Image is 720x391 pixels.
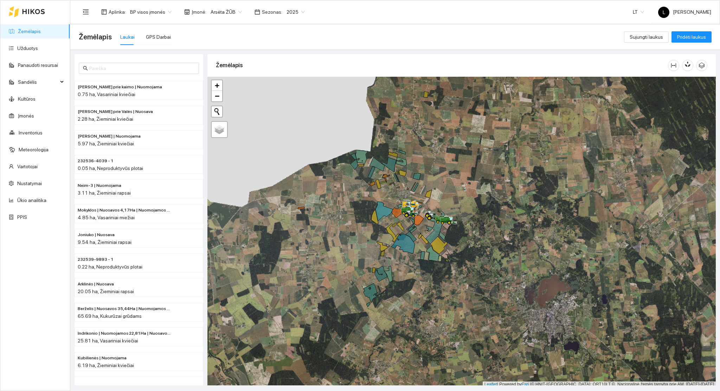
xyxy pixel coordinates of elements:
[671,34,712,40] a: Pridėti laukus
[78,264,142,270] span: 0.22 ha, Neproduktyvūs plotai
[663,7,665,18] span: L
[78,305,172,312] span: Berželis | Nuosavos 35,44Ha | Nuomojamos 30,25Ha
[109,8,126,16] span: Aplinka :
[530,382,531,387] span: |
[78,330,172,337] span: Indrikonio | Nuomojamos 22,81Ha | Nuosavos 3,00 Ha
[255,9,260,15] span: calendar
[18,96,36,102] a: Kultūros
[89,64,195,72] input: Paieška
[17,164,38,169] a: Vartotojai
[19,147,49,152] a: Meteorologija
[78,182,121,189] span: Neim-3 | Nuomojama
[78,108,153,115] span: Rolando prie Valės | Nuosava
[215,92,219,100] span: −
[78,116,133,122] span: 2.28 ha, Žieminiai kviečiai
[18,29,41,34] a: Žemėlapis
[671,31,712,43] button: Pridėti laukus
[78,256,114,263] span: 232539-9893 - 1
[287,7,305,17] span: 2025
[212,106,222,117] button: Initiate a new search
[120,33,135,41] div: Laukai
[211,7,242,17] span: Arsėta ŽŪB
[633,7,644,17] span: LT
[677,33,706,41] span: Pridėti laukus
[79,5,93,19] button: menu-fold
[216,55,668,75] div: Žemėlapis
[78,190,131,196] span: 3.11 ha, Žieminiai rapsai
[668,63,679,68] span: column-width
[17,197,46,203] a: Ūkio analitika
[658,9,711,15] span: [PERSON_NAME]
[78,165,143,171] span: 0.05 ha, Neproduktyvūs plotai
[83,9,89,15] span: menu-fold
[17,45,38,51] a: Užduotys
[17,214,27,220] a: PPIS
[78,141,134,146] span: 5.97 ha, Žieminiai kviečiai
[101,9,107,15] span: layout
[668,60,679,71] button: column-width
[630,33,663,41] span: Sujungti laukus
[212,122,227,137] a: Layers
[79,31,112,43] span: Žemėlapis
[192,8,206,16] span: Įmonė :
[78,355,127,361] span: Kubilienės | Nuomojama
[215,81,219,90] span: +
[18,75,58,89] span: Sandėlis
[78,313,142,319] span: 65.69 ha, Kukurūzai grūdams
[484,382,497,387] a: Leaflet
[78,362,134,368] span: 6.19 ha, Žieminiai kviečiai
[130,7,172,17] span: BP visos įmonės
[83,66,88,71] span: search
[262,8,282,16] span: Sezonas :
[78,158,114,164] span: 232536-4039 - 1
[624,31,669,43] button: Sujungti laukus
[212,91,222,101] a: Zoom out
[78,133,141,140] span: Ginaičių Valiaus | Nuomojama
[18,62,58,68] a: Panaudoti resursai
[624,34,669,40] a: Sujungti laukus
[17,181,42,186] a: Nustatymai
[78,281,114,288] span: Arklinės | Nuosava
[212,80,222,91] a: Zoom in
[522,382,529,387] a: Esri
[184,9,190,15] span: shop
[483,381,716,387] div: | Powered by © HNIT-[GEOGRAPHIC_DATA]; ORT10LT ©, Nacionalinė žemės tarnyba prie AM, [DATE]-[DATE]
[78,92,135,97] span: 0.75 ha, Vasariniai kviečiai
[78,207,172,214] span: Mokyklos | Nuosavos 4,17Ha | Nuomojamos 0,68Ha
[78,215,135,220] span: 4.85 ha, Vasariniai miežiai
[78,232,115,238] span: Joniuko | Nuosava
[19,130,43,135] a: Inventorius
[78,239,131,245] span: 9.54 ha, Žieminiai rapsai
[78,289,134,294] span: 20.05 ha, Žieminiai rapsai
[78,338,138,343] span: 25.81 ha, Vasariniai kviečiai
[146,33,171,41] div: GPS Darbai
[78,84,162,90] span: Rolando prie kaimo | Nuomojama
[18,113,34,119] a: Įmonės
